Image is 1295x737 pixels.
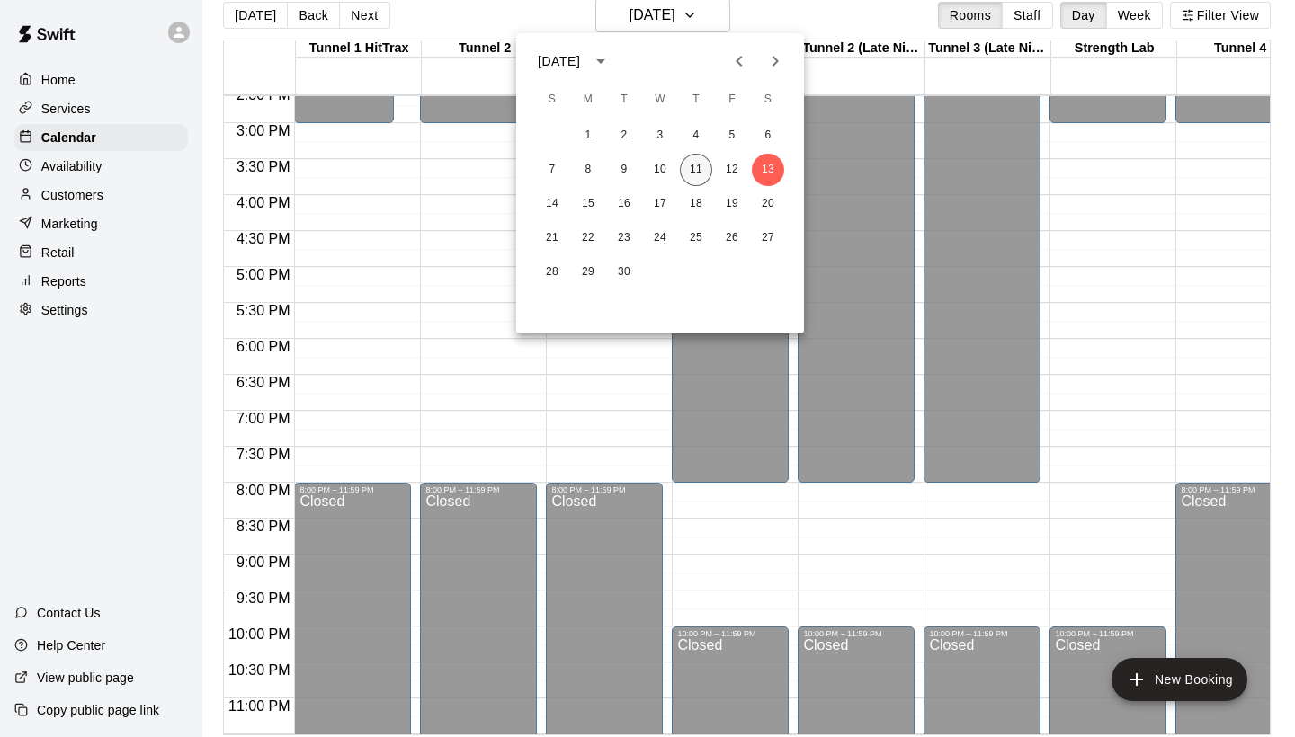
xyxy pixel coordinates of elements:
button: 20 [752,188,784,220]
button: 22 [572,222,604,254]
button: 12 [716,154,748,186]
button: 9 [608,154,640,186]
button: 17 [644,188,676,220]
button: 16 [608,188,640,220]
button: 25 [680,222,712,254]
span: Friday [716,82,748,118]
button: 24 [644,222,676,254]
span: Saturday [752,82,784,118]
div: [DATE] [538,52,580,71]
button: 11 [680,154,712,186]
button: 19 [716,188,748,220]
button: 29 [572,256,604,289]
button: 5 [716,120,748,152]
span: Monday [572,82,604,118]
button: Next month [757,43,793,79]
button: 4 [680,120,712,152]
button: 15 [572,188,604,220]
button: 3 [644,120,676,152]
span: Tuesday [608,82,640,118]
button: 8 [572,154,604,186]
button: 30 [608,256,640,289]
button: 23 [608,222,640,254]
button: 7 [536,154,568,186]
button: 13 [752,154,784,186]
button: 27 [752,222,784,254]
button: 21 [536,222,568,254]
span: Thursday [680,82,712,118]
button: 6 [752,120,784,152]
span: Sunday [536,82,568,118]
button: 14 [536,188,568,220]
button: 2 [608,120,640,152]
button: 10 [644,154,676,186]
button: 28 [536,256,568,289]
button: Previous month [721,43,757,79]
button: 18 [680,188,712,220]
button: calendar view is open, switch to year view [585,46,616,76]
button: 26 [716,222,748,254]
button: 1 [572,120,604,152]
span: Wednesday [644,82,676,118]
